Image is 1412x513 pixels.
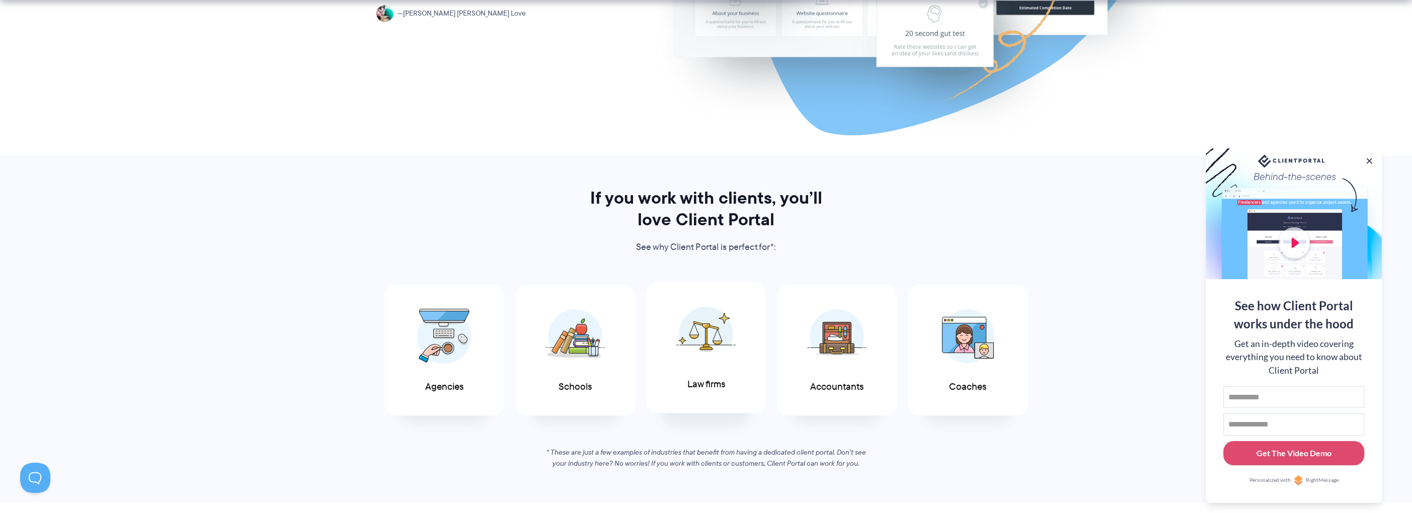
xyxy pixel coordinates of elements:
a: Schools [515,285,635,416]
div: Get an in-depth video covering everything you need to know about Client Portal [1223,337,1364,377]
img: Personalized with RightMessage [1293,475,1303,485]
button: Get The Video Demo [1223,441,1364,466]
em: * These are just a few examples of industries that benefit from having a dedicated client portal.... [546,447,866,468]
span: Accountants [810,382,864,392]
span: Personalized with [1249,476,1290,484]
a: Accountants [777,285,897,416]
span: Schools [559,382,592,392]
p: See why Client Portal is perfect for*: [576,240,836,255]
span: RightMessage [1306,476,1339,484]
a: Agencies [384,285,504,416]
div: Get The Video Demo [1257,447,1331,459]
div: See how Client Portal works under the hood [1223,297,1364,333]
span: [PERSON_NAME] [PERSON_NAME] Love [398,8,526,19]
h2: If you work with clients, you’ll love Client Portal [576,187,836,230]
iframe: Toggle Customer Support [20,463,50,493]
a: Law firms [646,282,766,413]
a: Coaches [908,285,1028,416]
span: Agencies [425,382,463,392]
span: Coaches [949,382,986,392]
a: Personalized withRightMessage [1223,475,1364,485]
span: Law firms [687,379,725,390]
